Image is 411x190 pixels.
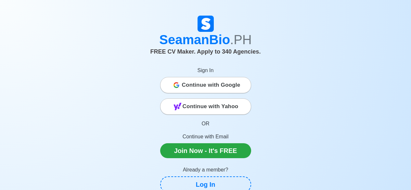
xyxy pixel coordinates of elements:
a: Join Now - It's FREE [160,143,251,158]
p: Sign In [160,67,251,74]
span: FREE CV Maker. Apply to 340 Agencies. [150,48,261,55]
p: Continue with Email [160,133,251,141]
img: Logo [198,16,214,32]
button: Continue with Google [160,77,251,93]
span: Continue with Google [182,79,240,92]
p: OR [160,120,251,128]
button: Continue with Yahoo [160,98,251,115]
span: .PH [230,32,252,47]
p: Already a member? [160,166,251,174]
span: Continue with Yahoo [183,100,238,113]
h1: SeamanBio [25,32,386,47]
